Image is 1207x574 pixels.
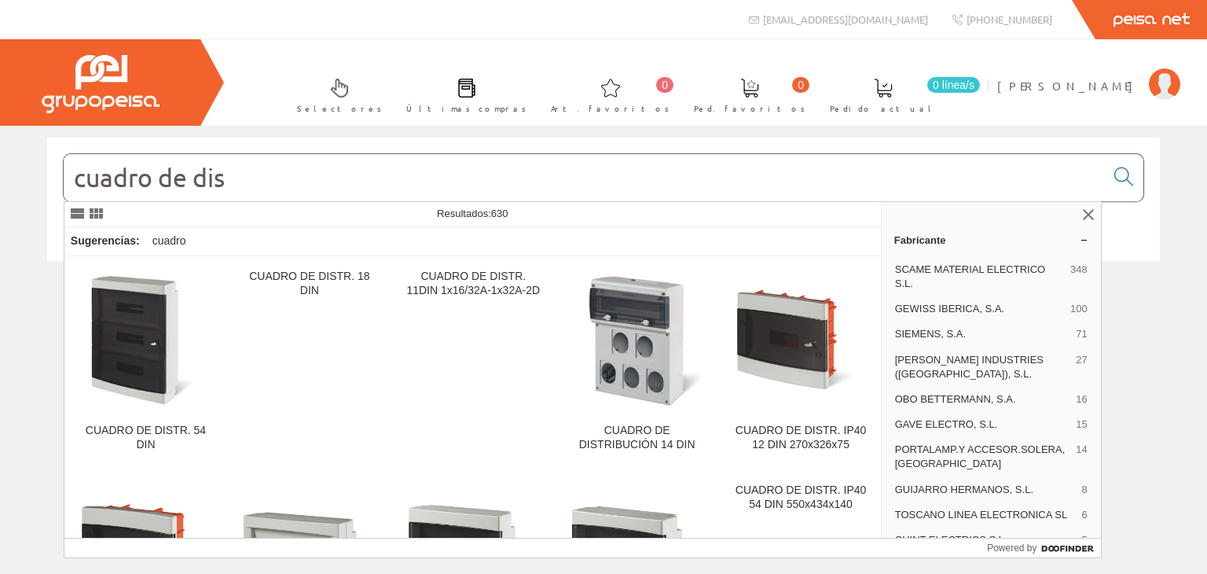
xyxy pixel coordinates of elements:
span: Powered by [987,541,1036,555]
span: 6 [1082,508,1088,522]
span: GUIJARRO HERMANOS, S.L. [895,483,1076,497]
div: CUADRO DE DISTR. 18 DIN [240,270,378,298]
span: [PHONE_NUMBER] [967,13,1052,26]
span: Resultados: [437,208,508,219]
span: GAVE ELECTRO, S.L. [895,418,1070,432]
span: CHINT ELECTRICS S.L. [895,533,1076,547]
span: Ped. favoritos [694,101,805,116]
span: Art. favoritos [551,101,670,116]
span: 27 [1076,353,1087,381]
a: CUADRO DE DISTR. 18 DIN [228,257,391,470]
span: PORTALAMP.Y ACCESOR.SOLERA, [GEOGRAPHIC_DATA] [895,443,1070,471]
a: CUADRO DE DISTRIBUCIÓN 14 DIN CUADRO DE DISTRIBUCIÓN 14 DIN [556,257,718,470]
span: 8 [1082,483,1088,497]
span: SIEMENS, S.A. [895,327,1070,341]
img: CUADRO DE DISTR. 54 DIN [77,271,215,409]
span: 348 [1070,263,1088,291]
span: 15 [1076,418,1087,432]
span: 14 [1076,443,1087,471]
div: CUADRO DE DISTR. 11DIN 1x16/32A-1x32A-2D [405,270,542,298]
a: Powered by [987,539,1101,557]
a: [PERSON_NAME] [997,65,1180,80]
div: cuadro [146,227,193,256]
a: CUADRO DE DISTR. 11DIN 1x16/32A-1x32A-2D [392,257,555,470]
a: CUADRO DE DISTR. 54 DIN CUADRO DE DISTR. 54 DIN [64,257,227,470]
div: CUADRO DE DISTR. 54 DIN [77,424,215,452]
span: Últimas compras [406,101,526,116]
a: CUADRO DE DISTR. IP40 12 DIN 270x326x75 CUADRO DE DISTR. IP40 12 DIN 270x326x75 [719,257,882,470]
span: 16 [1076,392,1087,407]
div: Sugerencias: [64,230,143,252]
div: CUADRO DE DISTRIBUCIÓN 14 DIN [568,424,706,452]
span: GEWISS IBERICA, S.A. [895,302,1064,316]
span: [PERSON_NAME] [997,78,1141,94]
a: Selectores [281,65,390,123]
span: OBO BETTERMANN, S.A. [895,392,1070,407]
span: 5 [1082,533,1088,547]
img: Grupo Peisa [42,55,160,113]
span: 0 línea/s [927,77,980,93]
input: Buscar... [64,154,1105,201]
a: Últimas compras [391,65,534,123]
a: 0 línea/s Pedido actual [814,65,984,123]
span: Pedido actual [830,101,937,116]
img: CUADRO DE DISTRIBUCIÓN 14 DIN [568,271,706,409]
a: Fabricante [882,227,1101,252]
span: 0 [792,77,809,93]
img: CUADRO DE DISTR. IP40 12 DIN 270x326x75 [732,271,869,409]
div: © Grupo Peisa [47,281,1160,294]
div: CUADRO DE DISTR. IP40 54 DIN 550x434x140 [732,484,869,512]
span: TOSCANO LINEA ELECTRONICA SL [895,508,1076,522]
span: 630 [491,208,508,219]
span: [EMAIL_ADDRESS][DOMAIN_NAME] [763,13,928,26]
div: CUADRO DE DISTR. IP40 12 DIN 270x326x75 [732,424,869,452]
span: 100 [1070,302,1088,316]
span: Selectores [297,101,382,116]
span: 0 [656,77,673,93]
span: SCAME MATERIAL ELECTRICO S.L. [895,263,1064,291]
span: 71 [1076,327,1087,341]
span: [PERSON_NAME] INDUSTRIES ([GEOGRAPHIC_DATA]), S.L. [895,353,1070,381]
